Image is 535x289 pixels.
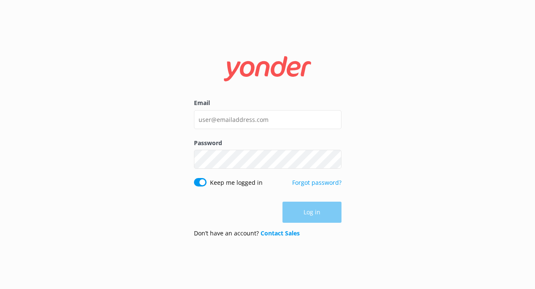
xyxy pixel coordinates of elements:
[210,178,263,187] label: Keep me logged in
[292,178,341,186] a: Forgot password?
[194,98,341,108] label: Email
[194,229,300,238] p: Don’t have an account?
[194,110,341,129] input: user@emailaddress.com
[261,229,300,237] a: Contact Sales
[194,138,341,148] label: Password
[325,151,341,168] button: Show password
